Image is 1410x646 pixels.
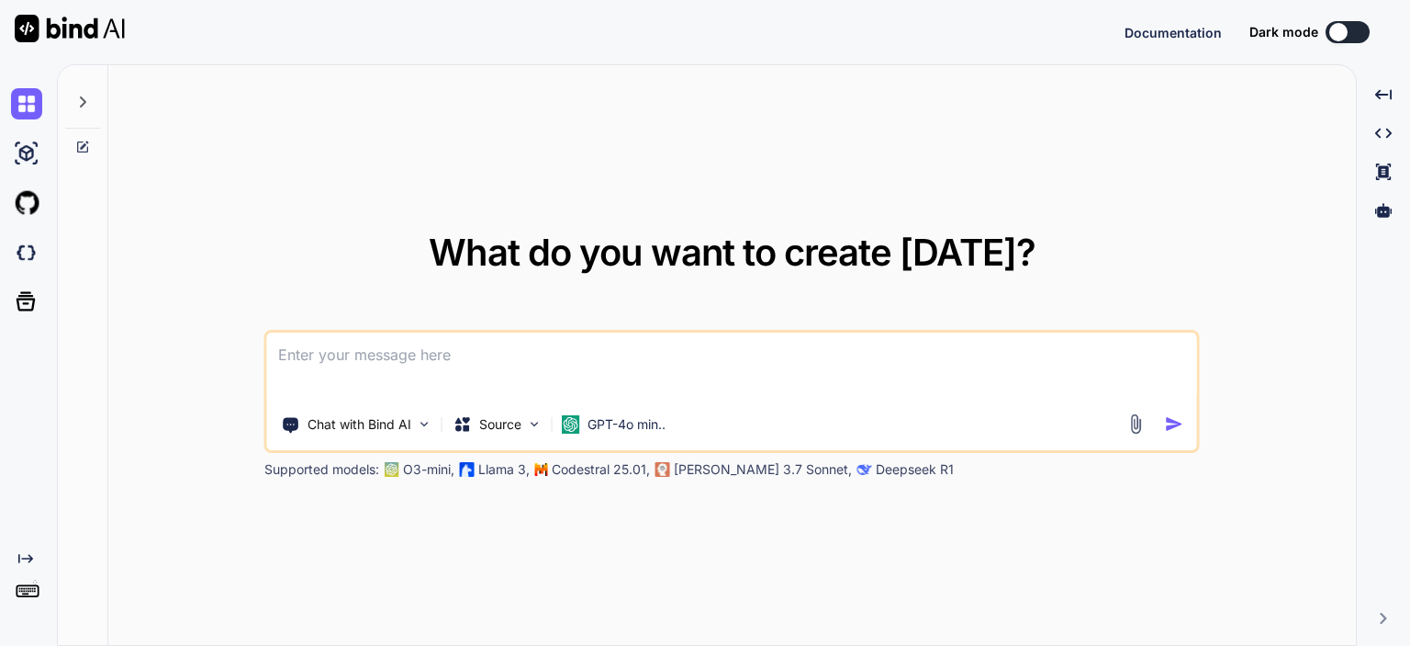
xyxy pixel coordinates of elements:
[876,460,954,479] p: Deepseek R1
[403,460,454,479] p: O3-mini,
[587,415,666,434] p: GPT-4o min..
[562,415,580,434] img: GPT-4o mini
[429,230,1035,275] span: What do you want to create [DATE]?
[1125,23,1222,42] button: Documentation
[460,462,475,477] img: Llama2
[264,460,379,479] p: Supported models:
[11,187,42,219] img: githubLight
[308,415,411,434] p: Chat with Bind AI
[11,138,42,169] img: ai-studio
[385,462,399,477] img: GPT-4
[478,460,530,479] p: Llama 3,
[552,460,650,479] p: Codestral 25.01,
[417,416,432,432] img: Pick Tools
[1165,414,1184,434] img: icon
[11,237,42,268] img: darkCloudIdeIcon
[535,463,548,476] img: Mistral-AI
[1249,23,1318,41] span: Dark mode
[857,462,872,477] img: claude
[479,415,521,434] p: Source
[674,460,852,479] p: [PERSON_NAME] 3.7 Sonnet,
[1125,25,1222,40] span: Documentation
[655,462,670,477] img: claude
[1125,414,1147,435] img: attachment
[15,15,125,42] img: Bind AI
[527,416,543,432] img: Pick Models
[11,88,42,119] img: chat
